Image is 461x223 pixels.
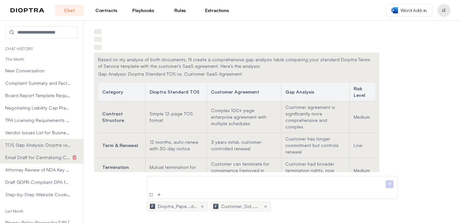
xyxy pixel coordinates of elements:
[202,5,231,16] a: Extractions
[5,46,78,52] p: Chat History
[149,192,154,197] img: New Conversation
[391,7,398,13] img: word
[281,158,349,183] td: Customer had broader termination rights, now more balanced
[221,203,260,210] span: Customer_Sid...docx
[146,133,207,158] td: 12 months, auto-renew with 30-day notice
[55,5,84,16] a: Chat
[151,204,153,209] span: F
[98,71,375,77] h2: Gap Analysis: Dioptra Standard TOS vs. Customer SaaS Agreement
[207,133,281,158] td: 3 years initial, customer-controlled renewal
[350,133,375,158] td: Low
[386,180,393,188] img: Send
[199,204,205,209] button: ×
[166,5,195,16] a: Rules
[401,7,427,14] span: Word Add-in
[102,142,138,148] strong: Term & Renewal
[148,191,154,198] button: New Conversation
[5,105,71,111] span: Negotiating Liability Cap Practice Session
[146,158,207,183] td: Mutual termination for breach (30-day cure)
[281,101,349,133] td: Customer agreement is significantly more comprehensive and complex
[354,86,365,98] strong: Risk Level
[146,101,207,133] td: Simple 12-page TOS format
[386,4,432,17] a: Word Add-in
[156,192,162,197] img: Add Files
[211,89,259,95] strong: Customer Agreement
[285,89,314,95] strong: Gap Analysis
[350,158,375,183] td: Medium
[5,167,71,173] span: Attorney Review of NDA Key Risks
[5,129,71,136] span: Vendor Issues List for Business Team
[98,56,375,69] p: Based on my analysis of both documents, I'll create a comprehensive gap analysis table comparing ...
[281,133,349,158] td: Customer has longer commitment but controls renewal
[207,158,281,183] td: Customer can terminate for convenience (removed in redlines), breach (10-day cure)
[5,67,71,74] span: New Conversation
[5,80,71,86] span: Complaint Summary and Factual Statement Table
[102,89,123,95] strong: Category
[156,191,162,198] button: Add Files
[215,204,217,209] span: F
[5,92,71,99] span: Board Report Template Request
[102,111,124,123] strong: Contract Structure
[92,5,121,16] a: Contracts
[129,5,158,16] a: Playbooks
[5,117,71,124] span: TPA Licensing Requirements by State Table
[150,89,199,95] strong: Dioptra Standard TOS
[10,8,44,13] img: logo
[437,4,451,17] button: Profile menu
[5,179,71,186] span: Draft GDPR-Compliant DPA for Customer Use
[263,204,268,209] button: ×
[158,203,197,210] span: Dioptra_Pape...docx
[5,154,71,161] span: Email Draft for Centralizing Contract Storage
[207,101,281,133] td: Complex 100+ page enterprise agreement with multiple schedules
[5,191,71,198] span: Step-by-Step Website Cookies Policy Guide
[350,101,375,133] td: Medium
[5,142,71,148] span: TOS Gap Analysis: Dioptra vs Customer Form
[102,164,129,176] strong: Termination Rights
